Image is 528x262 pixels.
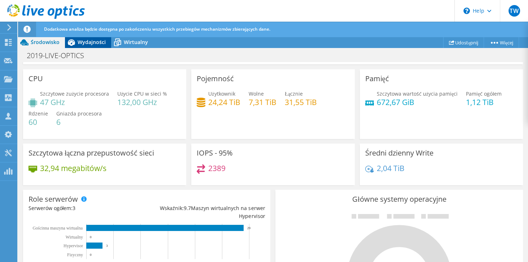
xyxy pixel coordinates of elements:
h4: 1,12 TiB [466,98,502,106]
span: Łącznie [285,90,303,97]
span: Rdzenie [29,110,48,117]
a: Więcej [484,37,519,48]
text: 3 [106,244,108,248]
h3: Średni dzienny Write [365,149,433,157]
a: Udostępnij [443,37,484,48]
h4: 60 [29,118,48,126]
text: Fizyczny [67,252,83,257]
text: 0 [90,235,92,239]
h4: 2,04 TiB [377,164,405,172]
span: Gniazda procesora [56,110,102,117]
h4: 7,31 TiB [249,98,276,106]
span: 3 [73,205,75,211]
text: 29 [247,226,251,230]
h3: CPU [29,75,43,83]
text: 0 [90,253,92,257]
h4: 32,94 megabitów/s [40,164,106,172]
div: Wskaźnik: Maszyn wirtualnych na serwer Hypervisor [147,204,265,220]
h4: 47 GHz [40,98,109,106]
h3: Szczytowa łączna przepustowość sieci [29,149,154,157]
span: Użytkownik [208,90,235,97]
h4: 2389 [208,164,226,172]
h4: 31,55 TiB [285,98,317,106]
text: Gościnna maszyna wirtualna [32,226,83,231]
span: Środowisko [31,39,60,45]
svg: \n [463,8,470,14]
span: Szczytowe zużycie procesora [40,90,109,97]
h4: 6 [56,118,102,126]
span: Dodatkowa analiza będzie dostępna po zakończeniu wszystkich przebiegów mechanizmów zbierających d... [44,26,270,32]
span: Wirtualny [124,39,148,45]
text: Hypervisor [64,243,83,248]
span: Użycie CPU w sieci % [117,90,167,97]
h3: Pamięć [365,75,389,83]
h3: IOPS - 95% [197,149,233,157]
text: Wirtualny [66,235,83,240]
h3: Pojemność [197,75,234,83]
h3: Główne systemy operacyjne [281,195,517,203]
span: Pamięć ogółem [466,90,502,97]
h3: Role serwerów [29,195,78,203]
h4: 672,67 GiB [377,98,458,106]
span: Wydajności [78,39,106,45]
div: Serwerów ogółem: [29,204,147,212]
h4: 132,00 GHz [117,98,167,106]
h1: 2019-LIVE-OPTICS [23,52,95,60]
span: Wolne [249,90,264,97]
h4: 24,24 TiB [208,98,240,106]
span: TW [509,5,520,17]
span: Szczytowa wartość użycia pamięci [377,90,458,97]
span: 9.7 [184,205,191,211]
